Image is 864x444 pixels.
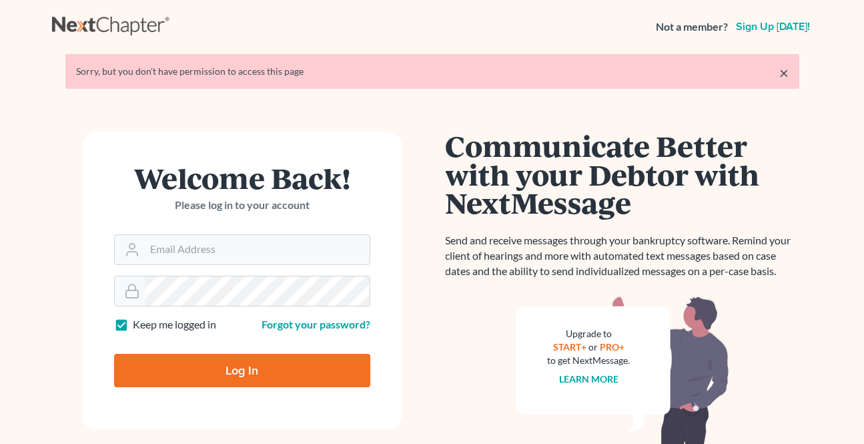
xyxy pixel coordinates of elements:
p: Please log in to your account [114,198,370,213]
strong: Not a member? [656,19,728,35]
a: START+ [553,341,586,353]
input: Log In [114,354,370,387]
p: Send and receive messages through your bankruptcy software. Remind your client of hearings and mo... [446,233,799,279]
a: × [779,65,789,81]
span: or [588,341,598,353]
h1: Welcome Back! [114,164,370,192]
div: Sorry, but you don't have permission to access this page [76,65,789,78]
div: to get NextMessage. [548,354,630,367]
a: Sign up [DATE]! [733,21,813,32]
div: Upgrade to [548,327,630,341]
input: Email Address [145,235,370,264]
a: Learn more [559,373,618,385]
h1: Communicate Better with your Debtor with NextMessage [446,132,799,217]
a: PRO+ [600,341,624,353]
a: Forgot your password? [262,318,370,330]
label: Keep me logged in [133,317,216,332]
